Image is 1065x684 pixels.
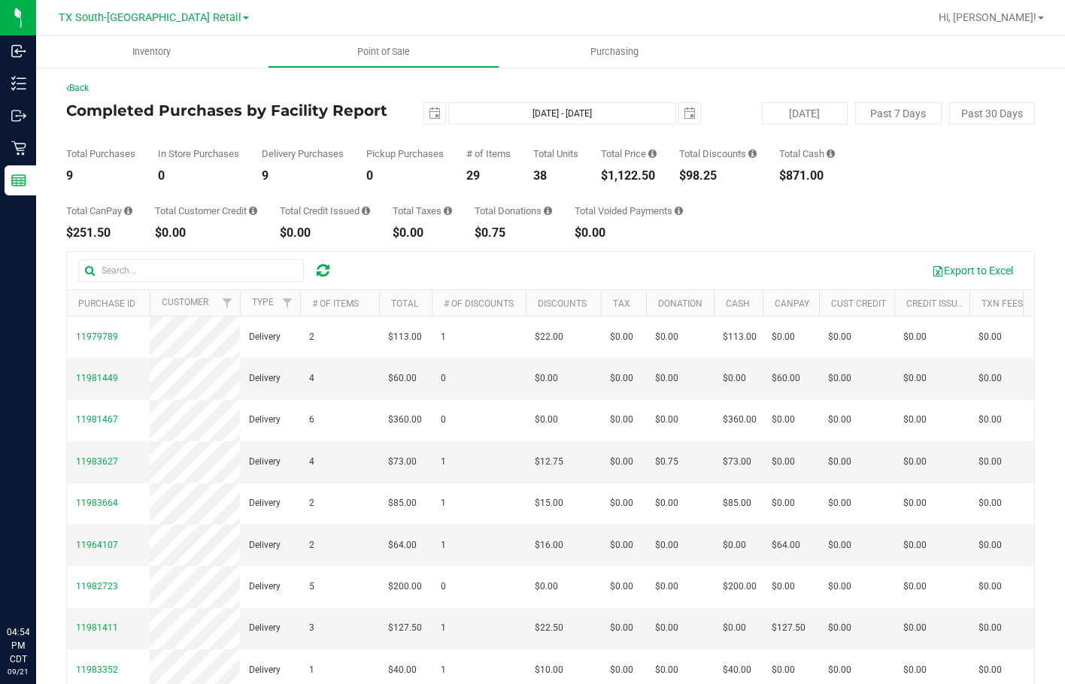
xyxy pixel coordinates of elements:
span: $40.00 [388,663,417,677]
div: $0.00 [280,227,370,239]
span: Delivery [249,663,281,677]
button: Export to Excel [922,258,1023,283]
div: Total Purchases [66,149,135,159]
span: $0.00 [772,580,795,594]
span: 11982723 [76,581,118,592]
div: Total Voided Payments [575,206,683,216]
span: $0.00 [903,371,927,386]
inline-svg: Inventory [11,76,26,91]
button: Past 7 Days [855,102,941,125]
a: Purchasing [499,36,731,68]
p: 04:54 PM CDT [7,625,29,666]
span: Delivery [249,496,281,510]
span: $0.00 [723,371,746,386]
div: $0.00 [155,227,257,239]
span: $0.00 [655,538,678,552]
a: # of Items [312,298,359,309]
span: $22.00 [535,330,563,344]
div: $0.75 [475,227,552,239]
a: Purchase ID [78,298,135,309]
span: $0.00 [655,621,678,635]
span: $0.00 [655,580,678,594]
div: Total Taxes [393,206,452,216]
a: Cust Credit [831,298,886,309]
div: Total CanPay [66,206,132,216]
span: $0.00 [979,663,1002,677]
span: $0.00 [772,413,795,427]
span: $0.00 [979,330,1002,344]
span: Inventory [112,45,191,59]
inline-svg: Outbound [11,108,26,123]
span: 6 [309,413,314,427]
span: $0.00 [979,371,1002,386]
i: Sum of all round-up-to-next-dollar total price adjustments for all purchases in the date range. [544,206,552,216]
p: 09/21 [7,666,29,677]
span: $0.00 [772,330,795,344]
span: $0.00 [979,621,1002,635]
span: $0.00 [610,621,633,635]
div: 9 [262,170,344,182]
span: $0.00 [610,496,633,510]
span: select [679,103,700,124]
span: $73.00 [388,455,417,469]
span: $0.00 [828,330,851,344]
a: Type [252,297,274,307]
span: 11981449 [76,373,118,383]
span: 3 [309,621,314,635]
span: $113.00 [388,330,422,344]
span: $0.00 [979,496,1002,510]
span: TX South-[GEOGRAPHIC_DATA] Retail [59,11,241,24]
span: 1 [441,455,446,469]
span: $0.00 [535,371,558,386]
span: $0.00 [979,580,1002,594]
span: $0.00 [828,455,851,469]
button: Past 30 Days [949,102,1035,125]
span: $0.00 [828,580,851,594]
a: Donation [658,298,702,309]
span: $0.00 [655,413,678,427]
div: Total Discounts [679,149,757,159]
span: $73.00 [723,455,751,469]
i: Sum of the total prices of all purchases in the date range. [648,149,657,159]
span: $113.00 [723,330,757,344]
div: $251.50 [66,227,132,239]
div: Total Price [601,149,657,159]
span: Delivery [249,413,281,427]
span: Delivery [249,330,281,344]
button: [DATE] [762,102,848,125]
div: 38 [533,170,578,182]
div: 0 [366,170,444,182]
span: 0 [441,413,446,427]
span: $0.00 [610,663,633,677]
span: $0.00 [828,413,851,427]
span: $0.00 [828,371,851,386]
span: $12.75 [535,455,563,469]
span: $0.00 [723,538,746,552]
span: Hi, [PERSON_NAME]! [939,11,1036,23]
i: Sum of the discount values applied to the all purchases in the date range. [748,149,757,159]
span: Delivery [249,371,281,386]
span: $0.00 [610,455,633,469]
span: $0.00 [903,455,927,469]
span: $60.00 [772,371,800,386]
span: $0.00 [535,413,558,427]
span: $0.00 [535,580,558,594]
div: $0.00 [393,227,452,239]
span: Delivery [249,580,281,594]
span: 11981411 [76,622,118,633]
div: # of Items [466,149,511,159]
span: 2 [309,538,314,552]
span: 0 [441,580,446,594]
i: Sum of the total taxes for all purchases in the date range. [444,206,452,216]
span: $0.00 [903,330,927,344]
span: 1 [441,663,446,677]
span: $0.00 [772,663,795,677]
span: $0.00 [979,538,1002,552]
a: Credit Issued [906,298,969,309]
i: Sum of the successful, non-voided cash payment transactions for all purchases in the date range. ... [827,149,835,159]
span: $200.00 [723,580,757,594]
span: 11979789 [76,331,118,342]
i: Sum of all voided payment transaction amounts, excluding tips and transaction fees, for all purch... [675,206,683,216]
div: $0.00 [575,227,683,239]
span: 4 [309,455,314,469]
